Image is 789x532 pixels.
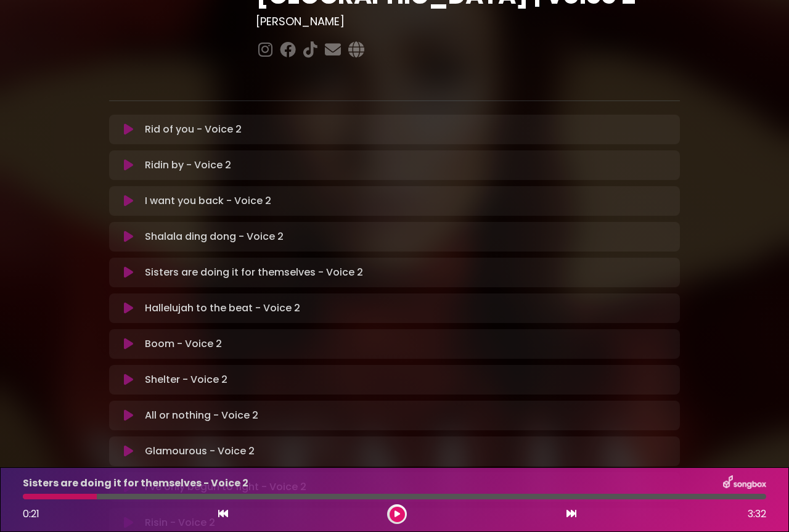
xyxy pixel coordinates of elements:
p: Shalala ding dong - Voice 2 [145,229,284,244]
p: Boom - Voice 2 [145,337,222,351]
h3: [PERSON_NAME] [256,15,681,28]
span: 3:32 [748,507,766,522]
p: Ridin by - Voice 2 [145,158,231,173]
p: All or nothing - Voice 2 [145,408,258,423]
span: 0:21 [23,507,39,521]
p: Rid of you - Voice 2 [145,122,242,137]
p: I want you back - Voice 2 [145,194,271,208]
p: Glamourous - Voice 2 [145,444,255,459]
p: Sisters are doing it for themselves - Voice 2 [23,476,248,491]
p: Shelter - Voice 2 [145,372,227,387]
p: Sisters are doing it for themselves - Voice 2 [145,265,363,280]
img: songbox-logo-white.png [723,475,766,491]
p: Hallelujah to the beat - Voice 2 [145,301,300,316]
